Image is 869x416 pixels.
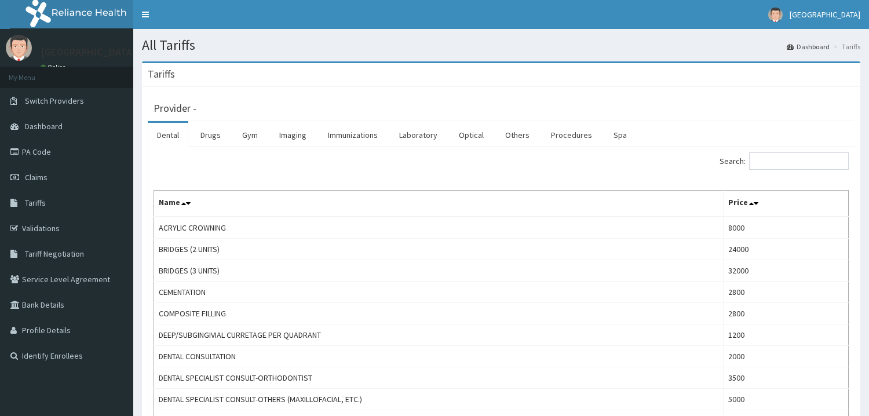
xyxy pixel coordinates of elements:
[723,191,848,217] th: Price
[790,9,860,20] span: [GEOGRAPHIC_DATA]
[723,239,848,260] td: 24000
[6,35,32,61] img: User Image
[270,123,316,147] a: Imaging
[749,152,849,170] input: Search:
[25,172,48,183] span: Claims
[142,38,860,53] h1: All Tariffs
[25,249,84,259] span: Tariff Negotiation
[723,282,848,303] td: 2800
[723,303,848,324] td: 2800
[154,217,724,239] td: ACRYLIC CROWNING
[604,123,636,147] a: Spa
[390,123,447,147] a: Laboratory
[723,346,848,367] td: 2000
[450,123,493,147] a: Optical
[154,260,724,282] td: BRIDGES (3 UNITS)
[768,8,783,22] img: User Image
[787,42,830,52] a: Dashboard
[831,42,860,52] li: Tariffs
[720,152,849,170] label: Search:
[319,123,387,147] a: Immunizations
[154,389,724,410] td: DENTAL SPECIALIST CONSULT-OTHERS (MAXILLOFACIAL, ETC.)
[154,282,724,303] td: CEMENTATION
[148,123,188,147] a: Dental
[25,198,46,208] span: Tariffs
[148,69,175,79] h3: Tariffs
[191,123,230,147] a: Drugs
[723,324,848,346] td: 1200
[154,324,724,346] td: DEEP/SUBGINGIVIAL CURRETAGE PER QUADRANT
[723,217,848,239] td: 8000
[154,367,724,389] td: DENTAL SPECIALIST CONSULT-ORTHODONTIST
[41,63,68,71] a: Online
[496,123,539,147] a: Others
[154,191,724,217] th: Name
[154,239,724,260] td: BRIDGES (2 UNITS)
[25,121,63,132] span: Dashboard
[154,303,724,324] td: COMPOSITE FILLING
[723,367,848,389] td: 3500
[154,103,196,114] h3: Provider -
[154,346,724,367] td: DENTAL CONSULTATION
[41,47,136,57] p: [GEOGRAPHIC_DATA]
[25,96,84,106] span: Switch Providers
[723,389,848,410] td: 5000
[233,123,267,147] a: Gym
[723,260,848,282] td: 32000
[542,123,601,147] a: Procedures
